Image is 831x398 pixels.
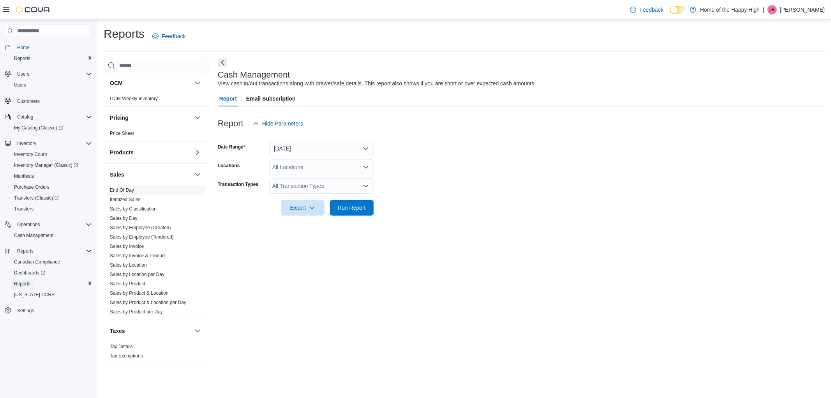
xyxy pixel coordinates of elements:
a: Sales by Product [110,281,145,287]
span: Inventory [14,139,92,148]
button: Sales [110,171,191,179]
button: Inventory [2,138,95,149]
span: Transfers [11,204,92,214]
a: Sales by Day [110,216,138,221]
span: Sales by Location per Day [110,271,164,278]
a: Sales by Location per Day [110,272,164,277]
span: OCM Weekly Inventory [110,96,158,102]
button: Purchase Orders [8,182,95,193]
a: Reports [11,279,34,288]
span: Home [17,44,30,51]
span: Tax Details [110,343,133,350]
a: Transfers (Classic) [8,193,95,203]
span: Transfers (Classic) [11,193,92,203]
a: Dashboards [11,268,48,278]
input: Dark Mode [670,6,686,14]
a: Dashboards [8,267,95,278]
span: Inventory Count [14,151,47,157]
span: Cash Management [14,232,53,239]
button: Reports [8,278,95,289]
span: Dashboards [11,268,92,278]
button: Run Report [330,200,374,216]
span: Settings [14,306,92,315]
button: Users [14,69,32,79]
span: Sales by Product per Day [110,309,163,315]
a: Sales by Employee (Created) [110,225,171,230]
a: Manifests [11,172,37,181]
button: Next [218,58,227,67]
img: Cova [16,6,51,14]
p: | [763,5,764,14]
span: Itemized Sales [110,196,141,203]
button: Transfers [8,203,95,214]
a: OCM Weekly Inventory [110,96,158,101]
h3: Pricing [110,114,128,122]
button: Catalog [2,111,95,122]
label: Transaction Types [218,181,258,188]
button: Users [2,69,95,80]
span: Sales by Product [110,281,145,287]
div: Pricing [104,129,208,141]
span: Price Sheet [110,130,134,136]
button: Products [110,149,191,156]
a: End Of Day [110,188,134,193]
span: Reports [11,279,92,288]
div: Taxes [104,342,208,364]
button: Taxes [193,326,202,336]
span: My Catalog (Classic) [14,125,63,131]
span: Sales by Product & Location per Day [110,299,186,306]
a: Feedback [149,28,189,44]
span: Purchase Orders [14,184,49,190]
h3: Cash Management [218,70,290,80]
span: Home [14,42,92,52]
button: Reports [2,246,95,256]
a: Transfers [11,204,37,214]
span: Catalog [14,112,92,122]
a: Customers [14,97,43,106]
span: Reports [11,54,92,63]
span: Dashboards [14,270,45,276]
button: Reports [14,246,37,256]
a: Purchase Orders [11,182,53,192]
a: Reports [11,54,34,63]
span: Canadian Compliance [14,259,60,265]
h3: Taxes [110,327,125,335]
button: Manifests [8,171,95,182]
span: Operations [17,221,40,228]
a: Itemized Sales [110,197,141,202]
p: [PERSON_NAME] [780,5,825,14]
span: Customers [17,98,40,104]
span: Feedback [162,32,185,40]
button: Sales [193,170,202,179]
a: Cash Management [11,231,56,240]
span: Reports [14,55,30,62]
button: OCM [193,78,202,88]
button: Customers [2,95,95,106]
div: Sales [104,186,208,320]
a: Inventory Manager (Classic) [8,160,95,171]
a: Sales by Employee (Tendered) [110,234,174,240]
a: Sales by Product & Location per Day [110,300,186,305]
a: Home [14,43,33,52]
a: My Catalog (Classic) [11,123,66,133]
a: Canadian Compliance [11,257,63,267]
button: Pricing [110,114,191,122]
button: Catalog [14,112,36,122]
div: Jessica Berg [767,5,777,14]
span: My Catalog (Classic) [11,123,92,133]
span: Sales by Invoice & Product [110,253,166,259]
label: Date Range [218,144,245,150]
button: Open list of options [363,164,369,170]
span: Purchase Orders [11,182,92,192]
a: Sales by Invoice & Product [110,253,166,258]
a: Sales by Location [110,262,147,268]
a: Users [11,80,29,90]
span: Reports [17,248,34,254]
span: Cash Management [11,231,92,240]
button: Open list of options [363,183,369,189]
a: Sales by Product per Day [110,309,163,315]
span: Reports [14,281,30,287]
a: Inventory Count [11,150,50,159]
